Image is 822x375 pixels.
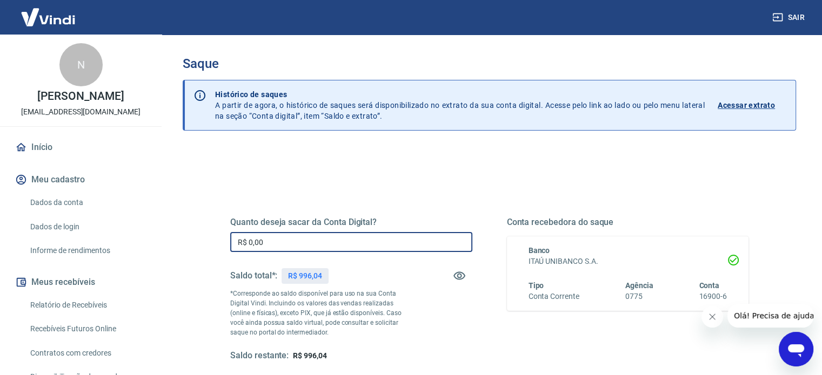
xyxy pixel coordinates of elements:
span: Banco [529,246,550,255]
button: Meus recebíveis [13,270,149,294]
p: *Corresponde ao saldo disponível para uso na sua Conta Digital Vindi. Incluindo os valores das ve... [230,289,412,337]
h5: Quanto deseja sacar da Conta Digital? [230,217,472,228]
p: [EMAIL_ADDRESS][DOMAIN_NAME] [21,106,141,118]
span: Agência [625,281,653,290]
span: Olá! Precisa de ajuda? [6,8,91,16]
img: Vindi [13,1,83,33]
a: Início [13,135,149,159]
span: R$ 996,04 [293,351,327,360]
a: Contratos com credores [26,342,149,364]
a: Dados de login [26,216,149,238]
a: Acessar extrato [718,89,787,121]
iframe: Fechar mensagem [701,306,723,328]
h6: Conta Corrente [529,291,579,302]
h6: 16900-6 [699,291,727,302]
p: A partir de agora, o histórico de saques será disponibilizado no extrato da sua conta digital. Ac... [215,89,705,121]
a: Dados da conta [26,192,149,214]
div: N [59,43,103,86]
a: Relatório de Recebíveis [26,294,149,316]
h5: Saldo total*: [230,270,277,281]
p: Histórico de saques [215,89,705,100]
p: R$ 996,04 [288,270,322,282]
h5: Conta recebedora do saque [507,217,749,228]
p: Acessar extrato [718,100,775,111]
p: [PERSON_NAME] [37,91,124,102]
a: Recebíveis Futuros Online [26,318,149,340]
button: Meu cadastro [13,168,149,192]
span: Tipo [529,281,544,290]
h5: Saldo restante: [230,350,289,362]
button: Sair [770,8,809,28]
h6: ITAÚ UNIBANCO S.A. [529,256,727,267]
a: Informe de rendimentos [26,240,149,262]
span: Conta [699,281,719,290]
iframe: Mensagem da empresa [727,304,813,328]
h6: 0775 [625,291,653,302]
h3: Saque [183,56,796,71]
iframe: Botão para abrir a janela de mensagens [779,332,813,366]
